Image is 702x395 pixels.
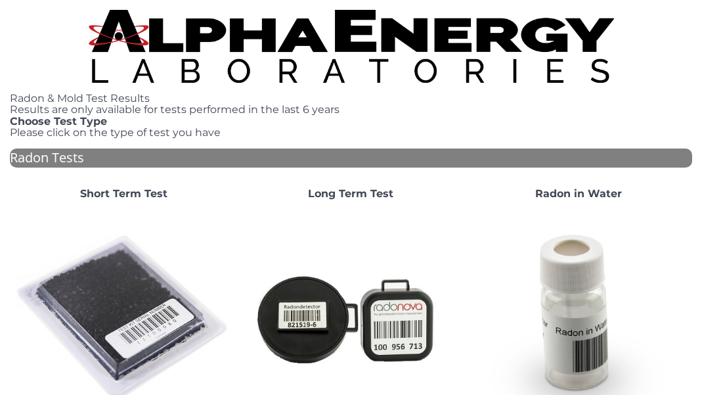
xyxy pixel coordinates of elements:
strong: Choose Test Type [10,115,107,128]
img: TightCrop.jpg [89,10,614,83]
strong: Short Term Test [80,187,167,200]
div: Radon Tests [10,149,692,168]
strong: Radon in Water [535,187,622,200]
strong: Long Term Test [308,187,393,200]
h4: Results are only available for tests performed in the last 6 years [10,104,692,116]
span: Please click on the type of test you have [10,126,221,139]
h1: Radon & Mold Test Results [10,93,692,105]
